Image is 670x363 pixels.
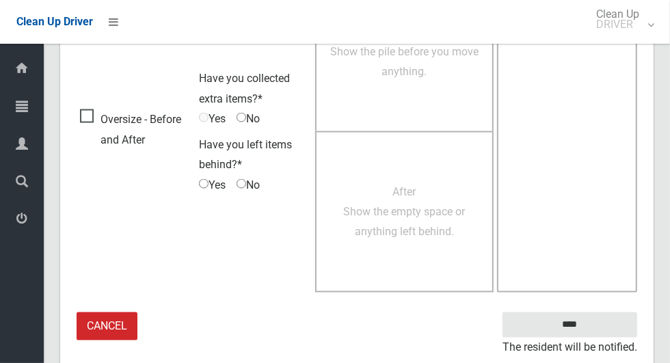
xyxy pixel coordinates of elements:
[199,72,290,105] span: Have you collected extra items?*
[596,19,639,29] small: DRIVER
[199,175,226,196] span: Yes
[16,15,93,28] span: Clean Up Driver
[502,338,637,358] small: The resident will be notified.
[330,25,479,78] span: Before Show the pile before you move anything.
[77,312,137,340] a: Cancel
[16,12,93,32] a: Clean Up Driver
[237,109,260,129] span: No
[199,138,292,172] span: Have you left items behind?*
[343,185,465,239] span: After Show the empty space or anything left behind.
[199,109,226,129] span: Yes
[237,175,260,196] span: No
[589,9,653,29] span: Clean Up
[80,109,192,150] span: Oversize - Before and After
